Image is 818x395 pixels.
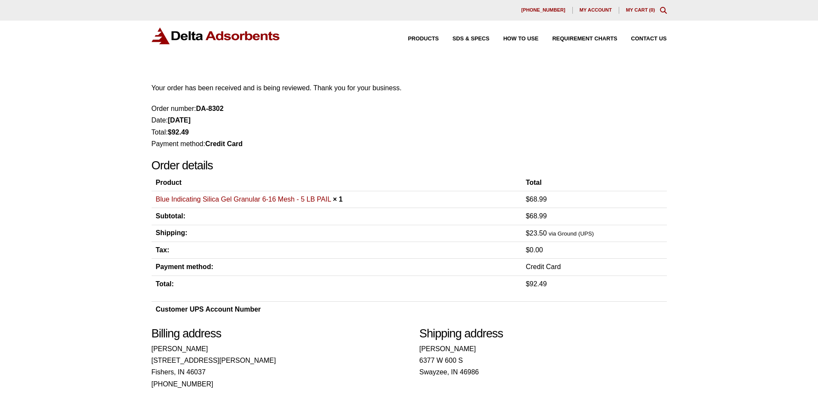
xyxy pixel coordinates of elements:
p: Your order has been received and is being reviewed. Thank you for your business. [152,82,667,94]
th: Tax: [152,242,522,258]
span: $ [526,246,529,254]
a: Requirement Charts [538,36,617,42]
a: SDS & SPECS [439,36,490,42]
td: Credit Card [521,259,666,276]
bdi: 68.99 [526,196,547,203]
a: My account [573,7,619,14]
th: Subtotal: [152,208,522,225]
th: Payment method: [152,259,522,276]
strong: DA-8302 [196,105,224,112]
strong: [DATE] [168,116,191,124]
th: Customer UPS Account Number [152,302,631,318]
th: Shipping: [152,225,522,242]
span: Requirement Charts [552,36,617,42]
a: Contact Us [617,36,667,42]
a: Products [394,36,439,42]
a: My Cart (0) [626,7,655,12]
span: Contact Us [631,36,667,42]
strong: Credit Card [205,140,243,147]
span: $ [526,212,529,220]
a: Blue Indicating Silica Gel Granular 6-16 Mesh - 5 LB PAIL [156,196,331,203]
span: $ [526,196,529,203]
strong: × 1 [333,196,343,203]
a: [PHONE_NUMBER] [514,7,573,14]
span: 0 [651,7,653,12]
span: SDS & SPECS [453,36,490,42]
li: Total: [152,126,667,138]
h2: Billing address [152,327,399,341]
span: $ [168,129,172,136]
span: 68.99 [526,212,547,220]
th: Product [152,175,522,191]
span: 0.00 [526,246,543,254]
th: Total: [152,276,522,292]
li: Order number: [152,103,667,114]
span: My account [580,8,612,12]
span: How to Use [503,36,538,42]
small: via Ground (UPS) [549,230,594,237]
li: Date: [152,114,667,126]
span: [PHONE_NUMBER] [521,8,566,12]
img: Delta Adsorbents [152,28,280,44]
a: How to Use [490,36,538,42]
p: [PHONE_NUMBER] [152,378,399,390]
span: $ [526,280,529,288]
h2: Order details [152,159,667,173]
span: 23.50 [526,230,547,237]
span: 92.49 [526,280,547,288]
address: [PERSON_NAME] 6377 W 600 S Swayzee, IN 46986 [420,343,667,378]
span: $ [526,230,529,237]
span: Products [408,36,439,42]
th: Total [521,175,666,191]
bdi: 92.49 [168,129,189,136]
h2: Shipping address [420,327,667,341]
li: Payment method: [152,138,667,150]
div: Toggle Modal Content [660,7,667,14]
